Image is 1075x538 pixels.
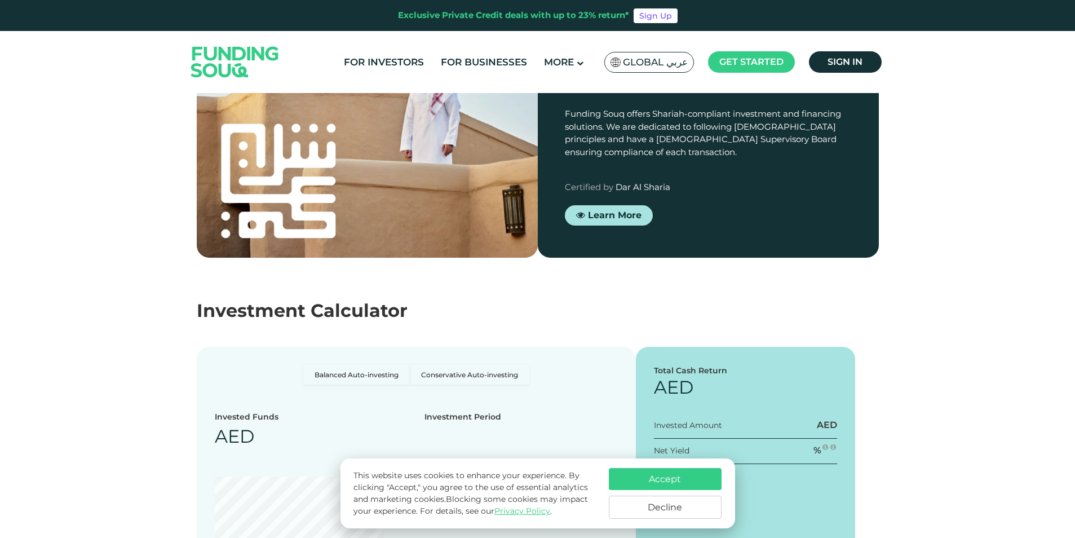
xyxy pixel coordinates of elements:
span: Calculator [311,299,408,321]
img: SA Flag [611,58,621,67]
span: For details, see our . [420,506,552,516]
i: 15 forecasted net yield ~ 23% IRR [822,444,828,451]
a: Learn More [565,205,653,225]
button: Accept [609,468,722,490]
span: Learn More [588,209,642,220]
a: For Investors [341,53,427,72]
a: Sign in [809,51,882,73]
span: Certified by [565,182,613,192]
div: Exclusive Private Credit deals with up to 23% return* [398,9,629,22]
span: % [813,445,821,456]
span: Global عربي [623,56,688,69]
div: Funding Souq offers Shariah-compliant investment and financing solutions. We are dedicated to fol... [565,108,852,158]
div: [DEMOGRAPHIC_DATA] Compliance [565,42,852,96]
span: AED [654,376,693,398]
span: AED [215,425,254,447]
div: Basic radio toggle button group [303,365,529,385]
a: For Businesses [438,53,530,72]
label: Conservative Auto-investing [410,365,529,385]
span: Sign in [828,56,862,67]
div: Total Cash Return [654,365,838,377]
img: shariah-img [197,15,538,258]
span: Dar Al Sharia [616,182,670,192]
span: Net Yield [654,445,689,455]
a: Privacy Policy [494,506,550,516]
div: Investment Period [424,411,501,423]
a: Sign Up [634,8,678,23]
img: Logo [180,33,290,90]
span: Investment [197,299,306,321]
i: 10 forecasted net yield ~ 19.6% IRR [830,444,836,451]
div: Invested Funds [215,411,278,423]
p: This website uses cookies to enhance your experience. By clicking "Accept," you agree to the use ... [353,470,597,517]
span: Get started [719,56,784,67]
label: Balanced Auto-investing [303,365,410,385]
div: Invested Amount [654,419,722,431]
button: Decline [609,496,722,519]
span: More [544,56,574,68]
span: Blocking some cookies may impact your experience. [353,494,588,516]
span: AED [817,420,837,430]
